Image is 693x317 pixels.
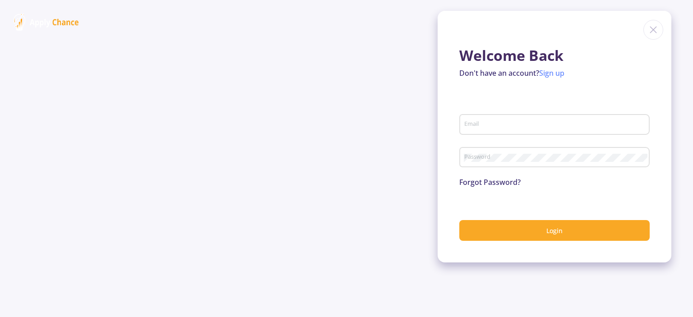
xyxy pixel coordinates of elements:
img: close icon [643,20,663,40]
a: Sign up [539,68,564,78]
p: Don't have an account? [459,68,650,78]
h1: Welcome Back [459,47,650,64]
button: Login [459,220,650,241]
span: Login [546,226,563,235]
a: Forgot Password? [459,177,521,187]
img: ApplyChance Logo [14,14,79,31]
